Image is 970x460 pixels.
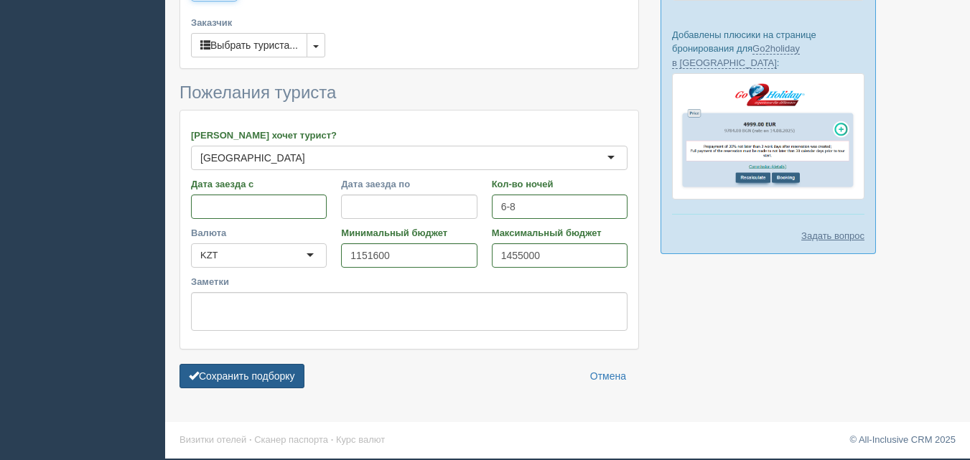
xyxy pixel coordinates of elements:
[341,177,477,191] label: Дата заезда по
[492,194,628,219] input: 7-10 или 7,10,14
[801,229,864,243] a: Задать вопрос
[191,275,628,288] label: Заметки
[179,364,304,388] button: Сохранить подборку
[179,83,336,102] span: Пожелания туриста
[336,434,385,445] a: Курс валют
[254,434,328,445] a: Сканер паспорта
[672,73,864,200] img: go2holiday-proposal-for-travel-agency.png
[200,248,218,263] div: KZT
[179,434,246,445] a: Визитки отелей
[341,226,477,240] label: Минимальный бюджет
[200,151,305,165] div: [GEOGRAPHIC_DATA]
[672,43,800,68] a: Go2holiday в [GEOGRAPHIC_DATA]
[191,33,307,57] button: Выбрать туриста...
[331,434,334,445] span: ·
[191,177,327,191] label: Дата заезда с
[492,226,628,240] label: Максимальный бюджет
[191,128,628,142] label: [PERSON_NAME] хочет турист?
[191,16,628,29] label: Заказчик
[191,226,327,240] label: Валюта
[849,434,956,445] a: © All-Inclusive CRM 2025
[492,177,628,191] label: Кол-во ночей
[581,364,635,388] a: Отмена
[249,434,252,445] span: ·
[672,28,864,69] p: Добавлены плюсики на странице бронирования для :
